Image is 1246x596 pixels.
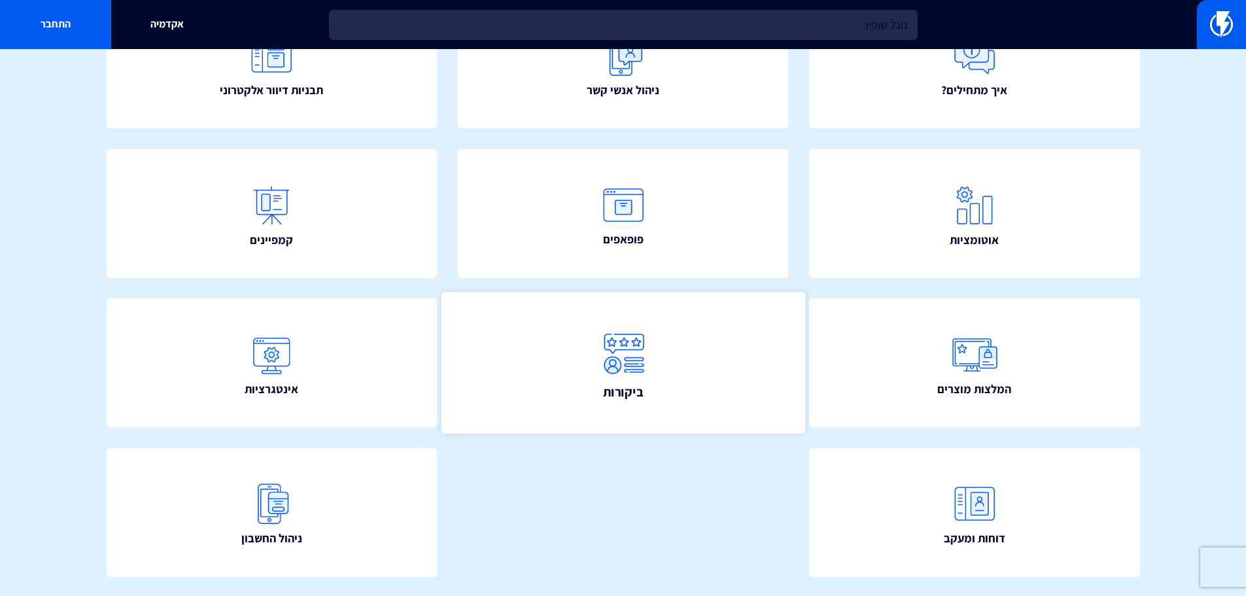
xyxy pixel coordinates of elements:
[809,149,1140,278] a: אוטומציות
[220,82,323,99] span: תבניות דיוור אלקטרוני
[107,298,438,427] a: אינטגרציות
[241,530,302,547] span: ניהול החשבון
[941,82,1007,99] span: איך מתחילים?
[441,292,805,434] a: ביקורות
[809,298,1140,427] a: המלצות מוצרים
[603,383,644,401] span: ביקורות
[329,10,918,40] input: חיפוש מהיר...
[809,448,1140,577] a: דוחות ומעקב
[107,149,438,278] a: קמפיינים
[950,232,999,249] span: אוטומציות
[603,231,644,248] span: פופאפים
[937,381,1011,398] span: המלצות מוצרים
[245,381,298,398] span: אינטגרציות
[944,530,1005,547] span: דוחות ומעקב
[458,149,789,278] a: פופאפים
[587,82,659,99] span: ניהול אנשי קשר
[250,232,293,249] span: קמפיינים
[107,448,438,577] a: ניהול החשבון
